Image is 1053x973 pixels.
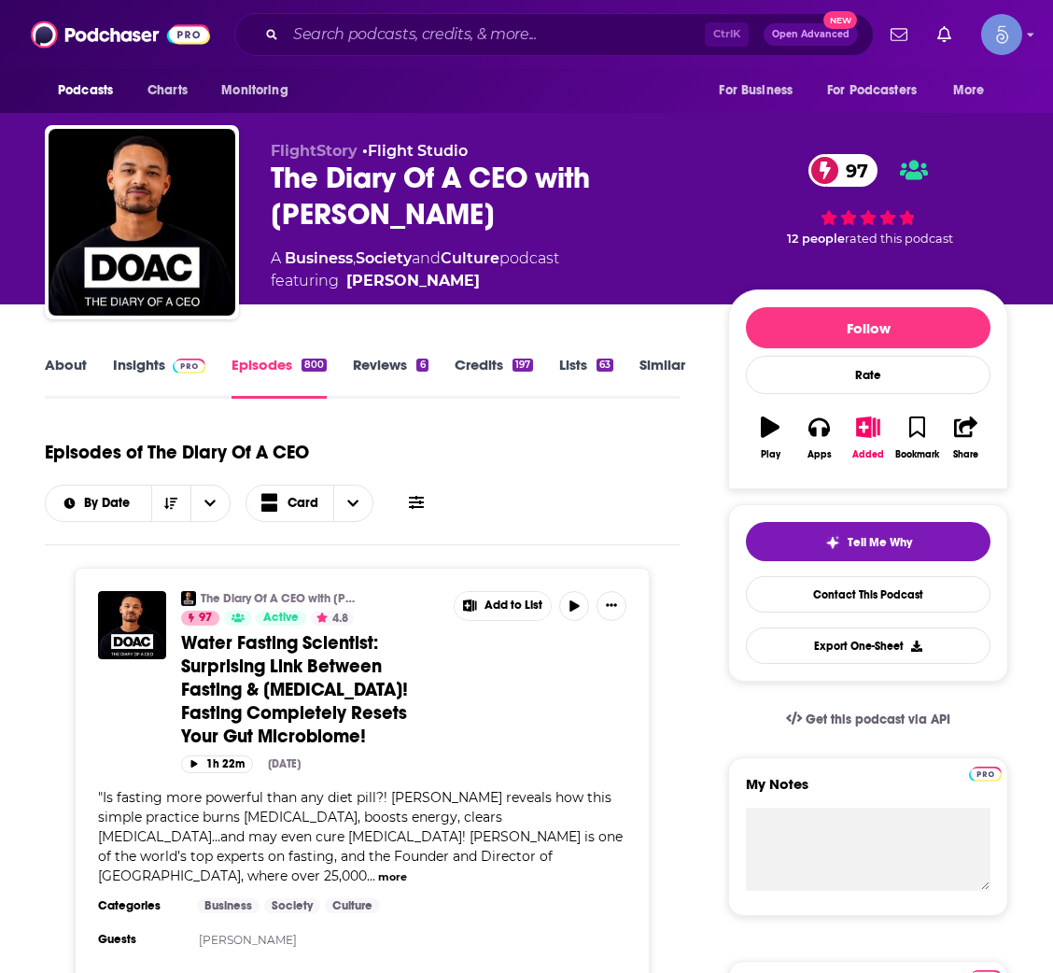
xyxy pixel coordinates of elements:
[221,78,288,104] span: Monitoring
[246,485,374,522] button: Choose View
[794,404,843,472] button: Apps
[325,898,380,913] a: Culture
[98,789,623,884] span: "
[484,599,542,613] span: Add to List
[844,404,892,472] button: Added
[597,591,626,621] button: Show More Button
[728,142,1008,259] div: 97 12 peoplerated this podcast
[787,232,845,246] span: 12 people
[746,522,990,561] button: tell me why sparkleTell Me Why
[892,404,941,472] button: Bookmark
[201,591,355,606] a: The Diary Of A CEO with [PERSON_NAME]
[302,359,327,372] div: 800
[771,697,965,742] a: Get this podcast via API
[98,898,182,913] h3: Categories
[181,755,253,773] button: 1h 22m
[746,307,990,348] button: Follow
[271,270,559,292] span: featuring
[311,611,354,626] button: 4.8
[181,591,196,606] img: The Diary Of A CEO with Steven Bartlett
[346,270,480,292] a: Steven Bartlett
[597,359,613,372] div: 63
[823,11,857,29] span: New
[356,249,412,267] a: Society
[883,19,915,50] a: Show notifications dropdown
[559,356,613,399] a: Lists63
[852,449,884,460] div: Added
[197,898,260,913] a: Business
[969,764,1002,782] a: Pro website
[940,73,1008,108] button: open menu
[181,611,219,626] a: 97
[746,356,990,394] div: Rate
[98,591,166,659] img: Water Fasting Scientist: Surprising Link Between Fasting & Cancer! Fasting Completely Resets Your...
[285,249,353,267] a: Business
[808,154,877,187] a: 97
[271,247,559,292] div: A podcast
[412,249,441,267] span: and
[268,757,301,770] div: [DATE]
[199,609,212,628] span: 97
[264,898,320,913] a: Society
[232,356,327,399] a: Episodes800
[969,767,1002,782] img: Podchaser Pro
[981,14,1022,55] button: Show profile menu
[46,497,151,510] button: open menu
[135,73,199,108] a: Charts
[362,142,468,160] span: •
[953,78,985,104] span: More
[895,449,939,460] div: Bookmark
[378,869,407,885] button: more
[746,576,990,613] a: Contact This Podcast
[49,129,235,316] img: The Diary Of A CEO with Steven Bartlett
[190,486,230,521] button: open menu
[772,30,849,39] span: Open Advanced
[286,20,705,49] input: Search podcasts, credits, & more...
[234,13,874,56] div: Search podcasts, credits, & more...
[848,535,912,550] span: Tell Me Why
[353,356,428,399] a: Reviews6
[98,789,623,884] span: Is fasting more powerful than any diet pill?! [PERSON_NAME] reveals how this simple practice burn...
[942,404,990,472] button: Share
[746,404,794,472] button: Play
[806,712,950,727] span: Get this podcast via API
[981,14,1022,55] img: User Profile
[746,775,990,808] label: My Notes
[208,73,312,108] button: open menu
[416,359,428,372] div: 6
[705,22,749,47] span: Ctrl K
[815,73,944,108] button: open menu
[930,19,959,50] a: Show notifications dropdown
[441,249,499,267] a: Culture
[746,628,990,664] button: Export One-Sheet
[151,486,190,521] button: Sort Direction
[981,14,1022,55] span: Logged in as Spiral5-G1
[31,17,210,52] img: Podchaser - Follow, Share and Rate Podcasts
[147,78,188,104] span: Charts
[719,78,793,104] span: For Business
[271,142,358,160] span: FlightStory
[639,356,685,399] a: Similar
[953,449,978,460] div: Share
[256,611,306,626] a: Active
[45,441,309,464] h1: Episodes of The Diary Of A CEO
[761,449,780,460] div: Play
[353,249,356,267] span: ,
[827,154,877,187] span: 97
[181,631,440,748] a: Water Fasting Scientist: Surprising Link Between Fasting & [MEDICAL_DATA]! Fasting Completely Res...
[827,78,917,104] span: For Podcasters
[845,232,953,246] span: rated this podcast
[764,23,858,46] button: Open AdvancedNew
[84,497,136,510] span: By Date
[113,356,205,399] a: InsightsPodchaser Pro
[825,535,840,550] img: tell me why sparkle
[367,867,375,884] span: ...
[45,485,231,522] h2: Choose List sort
[45,356,87,399] a: About
[706,73,816,108] button: open menu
